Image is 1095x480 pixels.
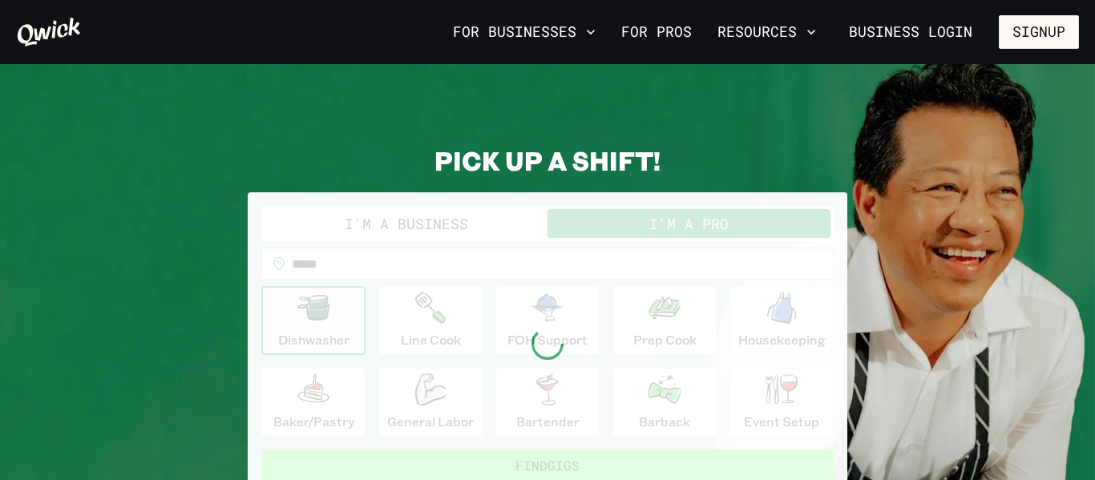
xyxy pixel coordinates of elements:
a: Business Login [835,15,986,49]
h2: PICK UP A SHIFT! [248,144,847,176]
button: Resources [711,18,822,46]
button: Signup [999,15,1079,49]
a: For Pros [615,18,698,46]
button: For Businesses [446,18,602,46]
